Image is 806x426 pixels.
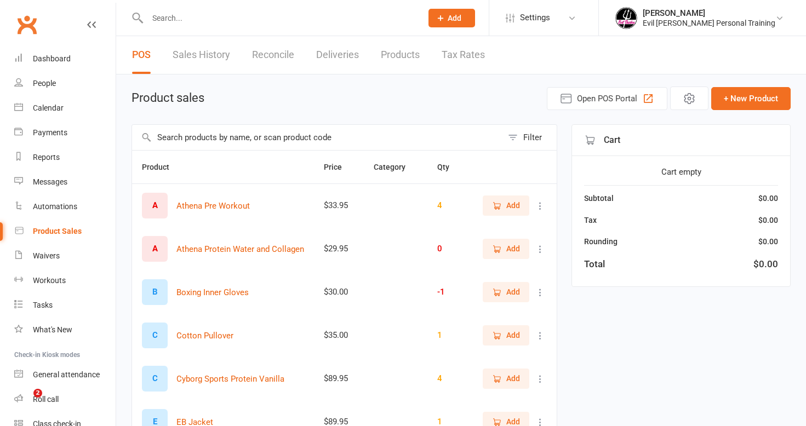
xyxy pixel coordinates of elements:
span: Add [506,243,520,255]
a: POS [132,36,151,74]
button: Filter [502,125,557,150]
span: Add [448,14,461,22]
a: What's New [14,318,116,342]
button: Add [483,325,529,345]
div: Set product image [142,323,168,348]
span: Category [374,163,418,171]
div: Set product image [142,366,168,392]
div: 1 [437,331,461,340]
div: Tax [584,214,597,226]
div: $33.95 [324,201,354,210]
button: Open POS Portal [547,87,667,110]
span: Add [506,286,520,298]
span: Product [142,163,181,171]
div: Reports [33,153,60,162]
div: 4 [437,201,461,210]
div: 0 [437,244,461,254]
div: Waivers [33,251,60,260]
div: Tasks [33,301,53,309]
a: Messages [14,170,116,194]
button: Boxing Inner Gloves [176,286,249,299]
div: Set product image [142,193,168,218]
div: Evil [PERSON_NAME] Personal Training [643,18,775,28]
a: Reports [14,145,116,170]
div: $29.95 [324,244,354,254]
a: Reconcile [252,36,294,74]
div: Rounding [584,235,618,247]
div: Subtotal [584,192,614,204]
a: People [14,71,116,96]
button: Price [324,160,354,174]
a: Products [381,36,420,74]
div: Payments [33,128,67,137]
a: Roll call [14,387,116,412]
button: Add [428,9,475,27]
a: Dashboard [14,47,116,71]
a: Automations [14,194,116,219]
div: $30.00 [324,287,354,297]
button: Add [483,239,529,258]
button: Add [483,195,529,215]
div: Cart [572,125,790,156]
div: [PERSON_NAME] [643,8,775,18]
div: 4 [437,374,461,383]
a: Workouts [14,268,116,293]
span: Add [506,372,520,384]
a: Product Sales [14,219,116,244]
a: Deliveries [316,36,359,74]
div: Dashboard [33,54,71,63]
div: $0.00 [758,192,778,204]
button: Athena Protein Water and Collagen [176,243,304,256]
a: Tasks [14,293,116,318]
span: Open POS Portal [577,92,637,105]
span: 2 [33,389,42,398]
button: Product [142,160,181,174]
div: Roll call [33,395,59,404]
button: Cyborg Sports Protein Vanilla [176,372,284,385]
div: Messages [33,177,67,186]
div: $0.00 [753,257,778,272]
a: Payments [14,120,116,145]
a: Waivers [14,244,116,268]
a: Clubworx [13,11,41,38]
div: Cart empty [584,165,778,179]
div: What's New [33,325,72,334]
div: -1 [437,287,461,297]
input: Search products by name, or scan product code [132,125,502,150]
div: General attendance [33,370,100,379]
div: Filter [523,131,542,144]
span: Add [506,199,520,211]
button: + New Product [711,87,791,110]
span: Settings [520,5,550,30]
a: Calendar [14,96,116,120]
div: People [33,79,56,88]
div: Set product image [142,279,168,305]
button: Cotton Pullover [176,329,233,342]
a: Sales History [173,36,230,74]
button: Category [374,160,418,174]
span: Add [506,329,520,341]
a: General attendance kiosk mode [14,362,116,387]
div: $0.00 [758,235,778,247]
div: Total [584,257,605,272]
div: $0.00 [758,214,778,226]
button: Athena Pre Workout [176,199,250,212]
iframe: Intercom live chat [11,389,37,415]
span: Price [324,163,354,171]
button: Qty [437,160,461,174]
div: Automations [33,202,77,211]
img: thumb_image1652691556.png [615,7,637,29]
div: $35.00 [324,331,354,340]
div: Calendar [33,103,64,112]
span: Qty [437,163,461,171]
input: Search... [144,10,414,26]
div: Workouts [33,276,66,285]
button: Add [483,282,529,302]
div: Product Sales [33,227,82,235]
div: $89.95 [324,374,354,383]
div: Set product image [142,236,168,262]
h1: Product sales [132,91,204,105]
a: Tax Rates [442,36,485,74]
button: Add [483,369,529,388]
